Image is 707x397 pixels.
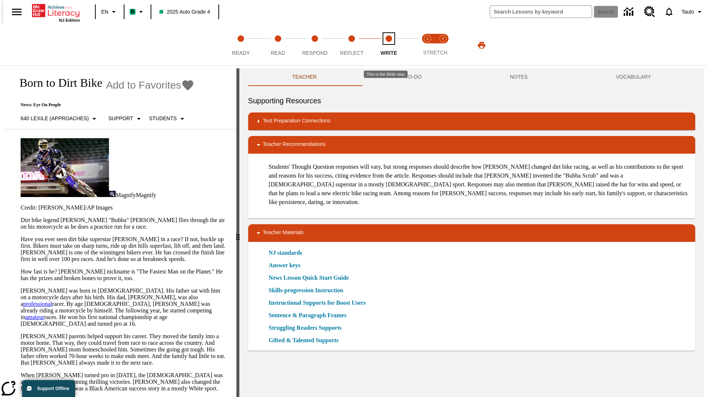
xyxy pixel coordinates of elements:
a: sensation [43,379,66,385]
img: Motocross racer James Stewart flies through the air on his dirt bike. [21,138,109,197]
button: Ready step 1 of 5 [219,25,262,65]
button: Read step 2 of 5 [256,25,299,65]
span: Support Offline [37,386,69,391]
h6: Supporting Resources [248,95,695,107]
a: Skills-progression Instruction, Will open in new browser window or tab [269,286,344,295]
p: Teacher Materials [263,229,304,237]
div: Test Preparation Connections [248,112,695,130]
text: 2 [442,37,444,40]
a: professional [23,301,52,307]
div: Teacher Materials [248,224,695,242]
div: This is the Write step [364,71,408,78]
span: 2025 Auto Grade 4 [159,8,210,16]
p: Students [149,115,177,122]
span: Read [271,50,285,56]
a: amateur [25,314,44,320]
p: 640 Lexile (Approaches) [21,115,89,122]
button: Stretch Read step 1 of 2 [417,25,438,65]
span: Write [380,50,397,56]
button: VOCABULARY [572,68,695,86]
span: NJ Edition [59,18,80,22]
div: Press Enter or Spacebar and then press right and left arrow keys to move the slider [236,68,239,397]
button: Add to Favorites - Born to Dirt Bike [106,79,194,92]
button: Open side menu [6,1,28,23]
button: Teacher [248,68,361,86]
button: Select Lexile, 640 Lexile (Approaches) [18,112,102,125]
p: Credit: [PERSON_NAME]/AP Images [21,204,228,211]
a: Notifications [659,2,679,21]
span: B [131,7,134,16]
a: Data Center [619,2,640,22]
p: Have you ever seen dirt bike superstar [PERSON_NAME] in a race? If not, buckle up first. Bikers m... [21,236,228,262]
img: Magnify [109,191,116,197]
span: Magnify [116,192,136,198]
a: Gifted & Talented Supports [269,336,343,345]
a: Sentence & Paragraph Frames, Will open in new browser window or tab [269,311,347,320]
button: Stretch Respond step 2 of 2 [432,25,454,65]
div: Home [32,3,80,22]
button: Reflect step 4 of 5 [330,25,373,65]
p: [PERSON_NAME] parents helped support his career. They moved the family into a motor home. That wa... [21,333,228,366]
input: search field [490,6,592,18]
p: How fast is he? [PERSON_NAME] nickname is "The Fastest Man on the Planet." He has the prizes and ... [21,268,228,282]
button: Print [470,39,493,52]
span: Add to Favorites [106,79,181,91]
span: Respond [302,50,327,56]
p: Test Preparation Connections [263,117,331,126]
button: Respond step 3 of 5 [293,25,336,65]
h1: Born to Dirt Bike [12,76,102,90]
p: Dirt bike legend [PERSON_NAME] "Bubba" [PERSON_NAME] flies through the air on his motorcycle as h... [21,217,228,230]
a: Answer keys, Will open in new browser window or tab [269,261,300,270]
a: NJ standards [269,248,307,257]
p: Students' Thought Question responses will vary, but strong responses should describe how [PERSON_... [269,162,689,207]
span: Ready [232,50,250,56]
button: Write step 5 of 5 [367,25,410,65]
button: Language: EN, Select a language [98,5,122,18]
a: Instructional Supports for Boost Users, Will open in new browser window or tab [269,298,366,307]
button: NOTES [466,68,572,86]
span: Tauto [682,8,694,16]
button: Select Student [146,112,190,125]
span: Magnify [136,192,156,198]
p: [PERSON_NAME] was born in [DEMOGRAPHIC_DATA]. His father sat with him on a motorcycle days after ... [21,287,228,327]
div: Teacher Recommendations [248,136,695,154]
button: Profile/Settings [679,5,707,18]
div: reading [3,68,236,393]
p: Support [108,115,133,122]
a: News Lesson Quick Start Guide, Will open in new browser window or tab [269,273,349,282]
p: News: Eye On People [12,102,194,108]
p: When [PERSON_NAME] turned pro in [DATE], the [DEMOGRAPHIC_DATA] was an instant , winning thrillin... [21,372,228,392]
button: Scaffolds, Support [105,112,146,125]
text: 1 [426,37,428,40]
a: Struggling Readers Supports [269,323,346,332]
div: activity [239,68,704,397]
a: Resource Center, Will open in new tab [640,2,659,22]
span: EN [101,8,108,16]
p: Teacher Recommendations [263,140,326,149]
button: TO-DO [361,68,466,86]
span: STRETCH [423,50,447,56]
button: Support Offline [22,380,75,397]
span: Reflect [340,50,364,56]
div: Instructional Panel Tabs [248,68,695,86]
button: Boost Class color is mint green. Change class color [127,5,148,18]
